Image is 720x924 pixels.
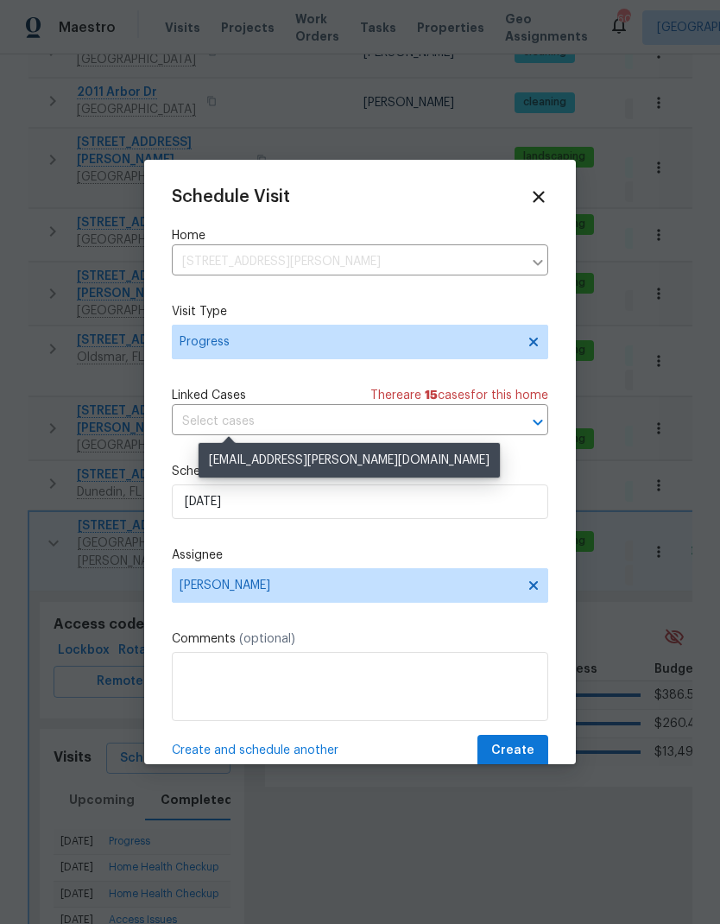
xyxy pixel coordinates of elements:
[172,630,548,648] label: Comments
[526,410,550,434] button: Open
[172,484,548,519] input: M/D/YYYY
[491,740,534,762] span: Create
[477,735,548,767] button: Create
[180,333,515,351] span: Progress
[370,387,548,404] span: There are case s for this home
[172,408,500,435] input: Select cases
[172,742,338,759] span: Create and schedule another
[172,547,548,564] label: Assignee
[529,187,548,206] span: Close
[172,249,522,275] input: Enter in an address
[172,387,246,404] span: Linked Cases
[180,579,518,592] span: [PERSON_NAME]
[172,463,548,480] label: Scheduled Date
[425,389,438,402] span: 15
[172,188,290,206] span: Schedule Visit
[199,443,500,478] div: [EMAIL_ADDRESS][PERSON_NAME][DOMAIN_NAME]
[239,633,295,645] span: (optional)
[172,227,548,244] label: Home
[172,303,548,320] label: Visit Type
